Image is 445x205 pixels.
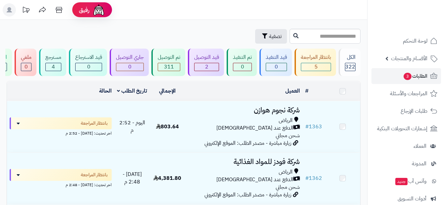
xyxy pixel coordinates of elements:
div: 0 [266,63,287,71]
a: قيد الاسترجاع 0 [68,49,108,76]
div: 0 [21,63,31,71]
span: 0 [87,63,90,71]
span: # [305,123,309,131]
span: إشعارات التحويلات البنكية [377,124,427,133]
span: 3 [404,73,412,80]
a: لوحة التحكم [371,33,441,49]
a: #1363 [305,123,322,131]
div: بانتظار المراجعة [301,54,331,61]
span: اليوم - 2:52 م [119,119,145,134]
div: قيد الاسترجاع [75,54,102,61]
div: اخر تحديث: [DATE] - 2:48 م [10,181,112,188]
a: تاريخ الطلب [117,87,147,95]
span: الدفع عند [DEMOGRAPHIC_DATA] [216,176,293,184]
a: تحديثات المنصة [18,3,34,18]
span: [DATE] - 2:48 م [123,170,142,186]
span: العملاء [414,142,426,151]
span: زيارة مباشرة - مصدر الطلب: الموقع الإلكتروني [204,139,291,147]
span: بانتظار المراجعة [81,120,108,127]
span: شحن مجاني [276,183,300,191]
span: 4 [52,63,55,71]
a: #1362 [305,174,322,182]
span: جديد [395,178,408,185]
a: تم التوصيل 311 [150,49,187,76]
div: قيد التنفيذ [266,54,287,61]
span: 2 [205,63,208,71]
a: # [305,87,308,95]
div: 4 [46,63,61,71]
span: أدوات التسويق [398,194,426,203]
span: 4,381.80 [153,174,181,182]
div: 0 [233,63,251,71]
div: 5 [301,63,331,71]
a: وآتس آبجديد [371,173,441,189]
span: لوحة التحكم [403,36,427,46]
div: تم التوصيل [158,54,180,61]
a: بانتظار المراجعة 5 [293,49,337,76]
span: 5 [314,63,318,71]
a: المراجعات والأسئلة [371,86,441,102]
span: الرياض [279,117,293,124]
span: 0 [241,63,244,71]
span: المراجعات والأسئلة [390,89,427,98]
a: جاري التوصيل 0 [108,49,150,76]
div: جاري التوصيل [116,54,144,61]
span: المدونة [412,159,426,168]
span: 322 [345,63,355,71]
div: 311 [158,63,180,71]
span: 311 [164,63,174,71]
div: مسترجع [45,54,61,61]
a: الكل322 [337,49,362,76]
div: 0 [116,63,143,71]
span: رفيق [79,6,89,14]
a: إشعارات التحويلات البنكية [371,121,441,137]
span: وآتس آب [395,177,426,186]
a: طلبات الإرجاع [371,103,441,119]
span: 0 [275,63,278,71]
a: قيد التوصيل 2 [187,49,225,76]
span: زيارة مباشرة - مصدر الطلب: الموقع الإلكتروني [204,191,291,199]
a: العملاء [371,138,441,154]
div: 2 [195,63,219,71]
div: تم التنفيذ [233,54,252,61]
a: ملغي 0 [13,49,38,76]
a: تم التنفيذ 0 [225,49,258,76]
span: شحن مجاني [276,132,300,140]
a: الحالة [99,87,112,95]
h3: شركة نجوم هوازن [188,106,300,114]
div: الكل [345,54,356,61]
div: ملغي [21,54,31,61]
a: المدونة [371,156,441,172]
span: الطلبات [403,71,427,81]
a: الطلبات3 [371,68,441,84]
div: اخر تحديث: [DATE] - 2:52 م [10,129,112,136]
span: # [305,174,309,182]
span: تصفية [269,32,282,40]
div: 0 [76,63,102,71]
span: 0 [128,63,132,71]
h3: شركة فودز للمواد الغذائية [188,158,300,166]
span: 0 [25,63,28,71]
a: مسترجع 4 [38,49,68,76]
a: الإجمالي [159,87,176,95]
span: 803.64 [156,123,179,131]
span: طلبات الإرجاع [401,106,427,116]
span: الرياض [279,168,293,176]
span: بانتظار المراجعة [81,172,108,178]
div: قيد التوصيل [194,54,219,61]
span: الدفع عند [DEMOGRAPHIC_DATA] [216,124,293,132]
a: العميل [285,87,300,95]
span: الأقسام والمنتجات [391,54,427,63]
a: قيد التنفيذ 0 [258,49,293,76]
button: تصفية [255,29,287,44]
img: ai-face.png [92,3,105,17]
